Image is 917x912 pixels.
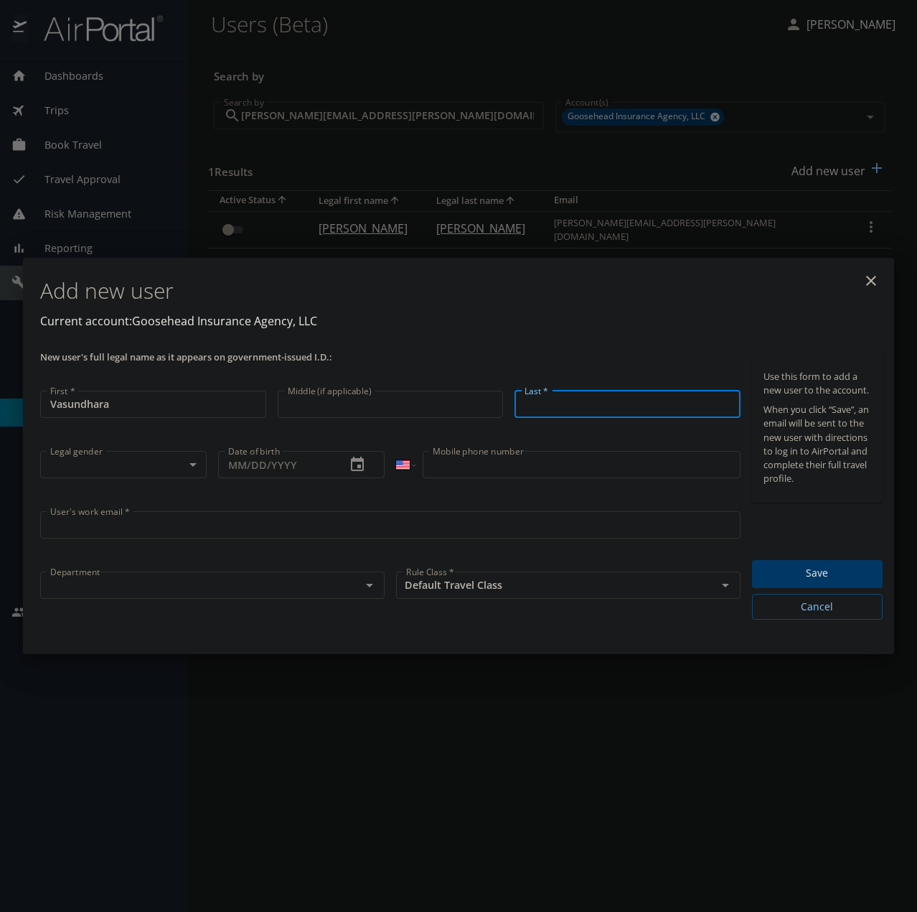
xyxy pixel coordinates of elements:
[752,594,883,620] button: Cancel
[40,269,883,312] h1: Add new user
[854,264,888,298] button: close
[763,403,871,485] p: When you click “Save”, an email will be sent to the new user with directions to log in to AirPort...
[763,370,871,397] p: Use this form to add a new user to the account.
[40,353,740,362] p: New user's full legal name as it appears on government-issued I.D.:
[40,312,883,330] p: Current account: Goosehead Insurance Agency, LLC
[218,451,334,478] input: MM/DD/YYYY
[40,451,207,478] div: ​
[715,575,735,595] button: Open
[752,560,883,588] button: Save
[763,598,871,616] span: Cancel
[763,564,871,582] span: Save
[359,575,380,595] button: Open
